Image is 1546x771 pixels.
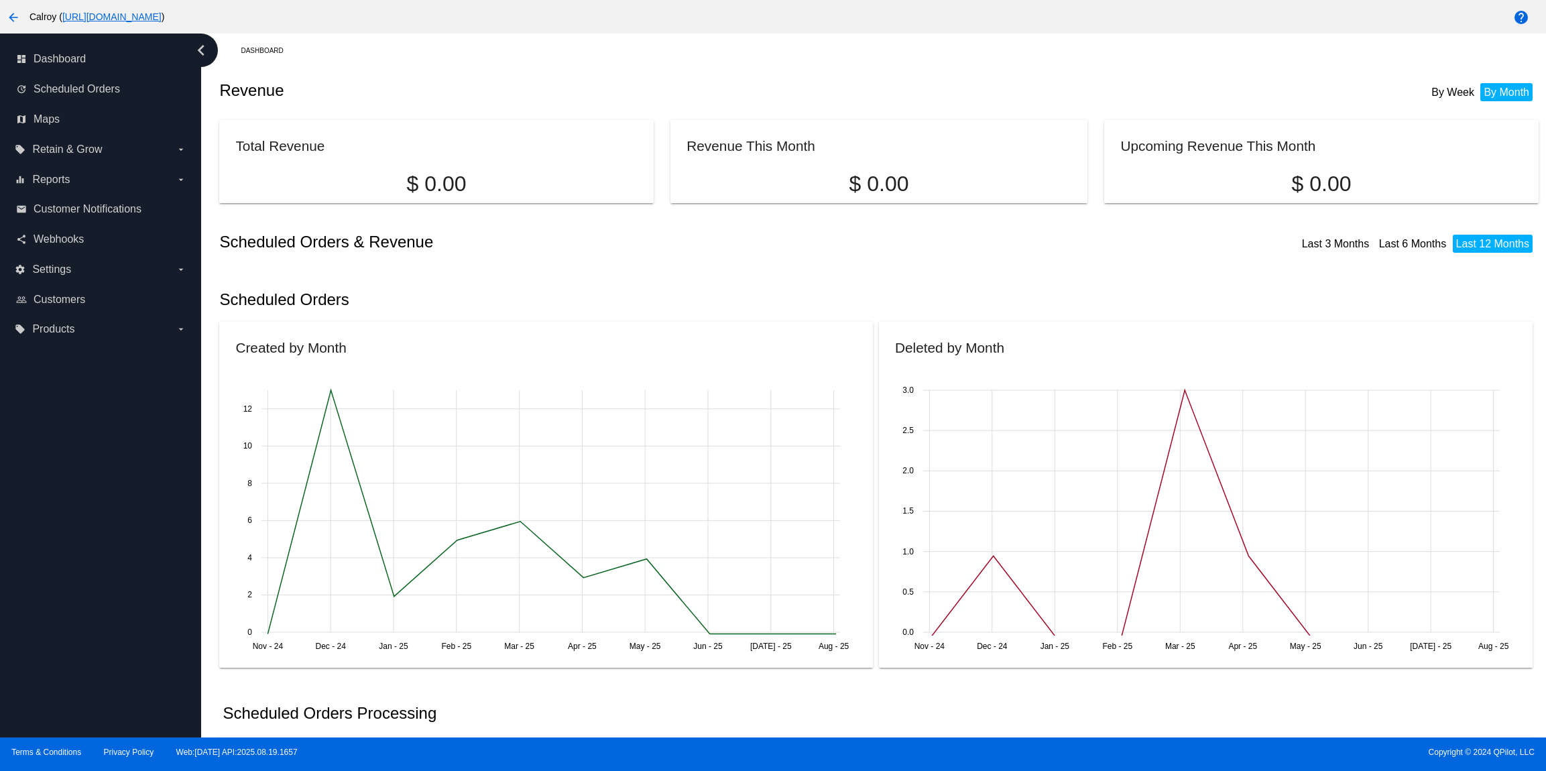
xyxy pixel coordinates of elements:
span: Customers [34,294,85,306]
span: Webhooks [34,233,84,245]
span: Maps [34,113,60,125]
i: share [16,234,27,245]
h2: Scheduled Orders & Revenue [219,233,879,251]
i: arrow_drop_down [176,174,186,185]
i: settings [15,264,25,275]
a: Terms & Conditions [11,748,81,757]
text: Dec - 24 [977,642,1008,651]
text: 0 [248,628,253,637]
text: Jan - 25 [1040,642,1070,651]
text: 2.5 [902,426,914,435]
span: Dashboard [34,53,86,65]
text: Feb - 25 [1102,642,1132,651]
i: update [16,84,27,95]
a: share Webhooks [16,229,186,250]
i: email [16,204,27,215]
text: May - 25 [630,642,661,651]
a: dashboard Dashboard [16,48,186,70]
mat-icon: arrow_back [5,9,21,25]
text: [DATE] - 25 [750,642,792,651]
i: local_offer [15,144,25,155]
text: Aug - 25 [819,642,849,651]
text: [DATE] - 25 [1410,642,1451,651]
a: update Scheduled Orders [16,78,186,100]
i: equalizer [15,174,25,185]
text: 2 [248,591,253,600]
h2: Created by Month [235,340,346,355]
li: By Month [1480,83,1533,101]
text: 6 [248,516,253,526]
h2: Scheduled Orders [219,290,879,309]
span: Copyright © 2024 QPilot, LLC [784,748,1535,757]
a: Privacy Policy [104,748,154,757]
span: Calroy ( ) [29,11,165,22]
text: 0.5 [902,587,914,597]
h2: Total Revenue [235,138,324,154]
text: 10 [243,442,253,451]
a: people_outline Customers [16,289,186,310]
text: Dec - 24 [316,642,347,651]
mat-icon: help [1513,9,1529,25]
i: map [16,114,27,125]
text: 8 [248,479,253,488]
i: people_outline [16,294,27,305]
text: Jun - 25 [1354,642,1383,651]
i: dashboard [16,54,27,64]
text: 4 [248,553,253,562]
a: Dashboard [241,40,295,61]
text: Apr - 25 [568,642,597,651]
text: Jan - 25 [379,642,409,651]
text: Mar - 25 [505,642,535,651]
text: May - 25 [1290,642,1321,651]
i: local_offer [15,324,25,335]
text: 3.0 [902,385,914,395]
span: Settings [32,263,71,276]
h2: Deleted by Month [895,340,1004,355]
text: Mar - 25 [1165,642,1195,651]
span: Retain & Grow [32,143,102,156]
p: $ 0.00 [1120,172,1522,196]
text: 12 [243,404,253,414]
h2: Scheduled Orders Processing [223,704,436,723]
p: $ 0.00 [687,172,1071,196]
h2: Revenue [219,81,879,100]
text: Nov - 24 [253,642,284,651]
text: Nov - 24 [914,642,945,651]
li: By Week [1428,83,1478,101]
i: arrow_drop_down [176,324,186,335]
text: Jun - 25 [694,642,723,651]
h2: Upcoming Revenue This Month [1120,138,1315,154]
text: 0.0 [902,628,914,637]
span: Customer Notifications [34,203,141,215]
text: Feb - 25 [442,642,472,651]
span: Reports [32,174,70,186]
a: [URL][DOMAIN_NAME] [62,11,162,22]
text: Aug - 25 [1478,642,1509,651]
p: $ 0.00 [235,172,637,196]
i: arrow_drop_down [176,144,186,155]
a: map Maps [16,109,186,130]
text: 1.0 [902,547,914,556]
text: Apr - 25 [1228,642,1257,651]
i: chevron_left [190,40,212,61]
a: Last 6 Months [1379,238,1447,249]
a: Last 12 Months [1456,238,1529,249]
a: Web:[DATE] API:2025.08.19.1657 [176,748,298,757]
span: Products [32,323,74,335]
a: email Customer Notifications [16,198,186,220]
h2: Revenue This Month [687,138,815,154]
span: Scheduled Orders [34,83,120,95]
a: Last 3 Months [1302,238,1370,249]
text: 2.0 [902,467,914,476]
i: arrow_drop_down [176,264,186,275]
text: 1.5 [902,507,914,516]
